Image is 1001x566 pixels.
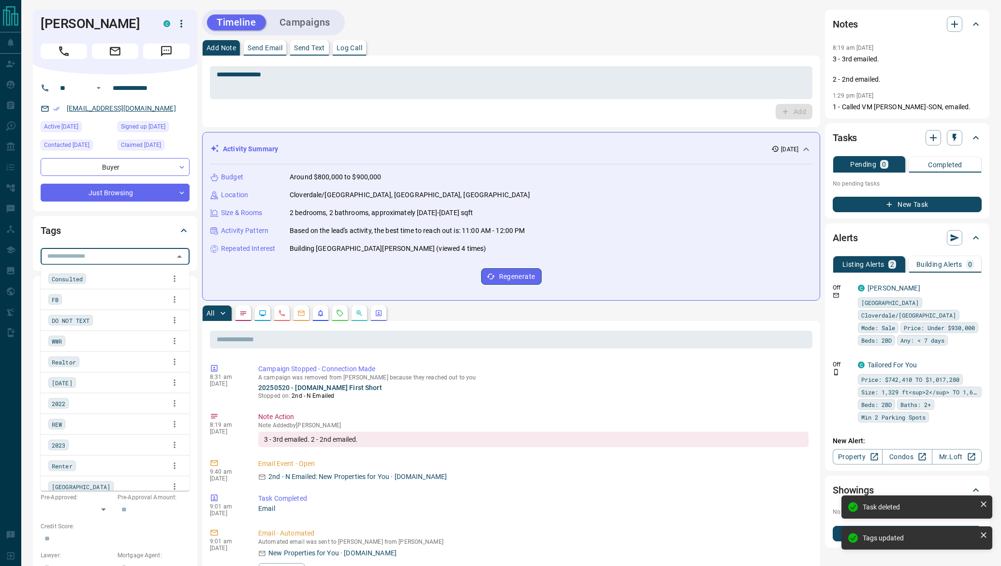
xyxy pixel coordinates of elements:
[858,285,865,291] div: condos.ca
[221,190,248,200] p: Location
[52,440,65,450] span: 2023
[258,504,809,514] p: Email
[118,493,190,502] p: Pre-Approval Amount:
[206,44,236,51] p: Add Note
[41,16,149,31] h1: [PERSON_NAME]
[833,292,839,299] svg: Email
[861,298,919,307] span: [GEOGRAPHIC_DATA]
[833,508,982,516] p: No showings booked
[861,387,978,397] span: Size: 1,329 ft<sup>2</sup> TO 1,635 ft<sup>2</sup>
[290,226,525,236] p: Based on the lead's activity, the best time to reach out is: 11:00 AM - 12:00 PM
[890,261,894,268] p: 2
[833,176,982,191] p: No pending tasks
[928,161,962,168] p: Completed
[268,472,447,482] p: 2nd - N Emailed: New Properties for You · [DOMAIN_NAME]
[41,522,190,531] p: Credit Score:
[781,145,798,154] p: [DATE]
[932,449,982,464] a: Mr.Loft
[41,219,190,242] div: Tags
[968,261,972,268] p: 0
[258,432,809,447] div: 3 - 3rd emailed. 2 - 2nd emailed.
[258,538,809,545] p: Automated email was sent to [PERSON_NAME] from [PERSON_NAME]
[317,309,324,317] svg: Listing Alerts
[118,551,190,560] p: Mortgage Agent:
[833,449,883,464] a: Property
[207,15,266,30] button: Timeline
[210,140,812,158] div: Activity Summary[DATE]
[833,197,982,212] button: New Task
[850,161,876,168] p: Pending
[221,208,263,218] p: Size & Rooms
[206,310,214,317] p: All
[833,526,982,541] button: New Showing
[858,362,865,368] div: condos.ca
[833,226,982,249] div: Alerts
[41,158,190,176] div: Buyer
[210,380,244,387] p: [DATE]
[41,121,113,135] div: Fri Sep 12 2025
[355,309,363,317] svg: Opportunities
[336,309,344,317] svg: Requests
[337,44,362,51] p: Log Call
[842,261,884,268] p: Listing Alerts
[52,357,76,367] span: Realtor
[121,140,161,150] span: Claimed [DATE]
[221,226,268,236] p: Activity Pattern
[861,412,926,422] span: Min 2 Parking Spots
[41,140,113,153] div: Wed Sep 10 2025
[833,283,852,292] p: Off
[41,184,190,202] div: Just Browsing
[44,140,89,150] span: Contacted [DATE]
[221,244,275,254] p: Repeated Interest
[239,309,247,317] svg: Notes
[292,392,334,399] span: 2nd - N Emailed
[863,503,976,511] div: Task deleted
[258,528,809,538] p: Email - Automated
[258,374,809,381] p: A campaign was removed from [PERSON_NAME] because they reached out to you
[258,422,809,429] p: Note Added by [PERSON_NAME]
[53,105,60,112] svg: Email Verified
[863,534,976,542] div: Tags updated
[481,268,542,285] button: Regenerate
[223,144,278,154] p: Activity Summary
[833,13,982,36] div: Notes
[258,459,809,469] p: Email Event - Open
[861,323,895,333] span: Mode: Sale
[92,44,138,59] span: Email
[41,493,113,502] p: Pre-Approved:
[52,295,59,305] span: FB
[163,20,170,27] div: condos.ca
[375,309,383,317] svg: Agent Actions
[290,190,530,200] p: Cloverdale/[GEOGRAPHIC_DATA], [GEOGRAPHIC_DATA], [GEOGRAPHIC_DATA]
[44,122,78,131] span: Active [DATE]
[258,412,809,422] p: Note Action
[861,335,892,345] span: Beds: 2BD
[210,428,244,435] p: [DATE]
[868,361,917,369] a: Tailored For You
[861,310,956,320] span: Cloverdale/[GEOGRAPHIC_DATA]
[833,126,982,149] div: Tasks
[278,309,286,317] svg: Calls
[258,392,809,400] p: Stopped on:
[52,316,89,325] span: DO NOT TEXT
[52,420,62,429] span: REW
[52,336,62,346] span: WWR
[833,102,982,112] p: 1 - Called VM [PERSON_NAME]-SON, emailed.
[290,208,473,218] p: 2 bedrooms, 2 bathrooms, approximately [DATE]-[DATE] sqft
[52,399,65,408] span: 2022
[268,548,397,558] p: New Properties for You · [DOMAIN_NAME]
[118,140,190,153] div: Wed Sep 10 2025
[833,360,852,369] p: Off
[882,449,932,464] a: Condos
[833,54,982,85] p: 3 - 3rd emailed. 2 - 2nd emailed.
[173,250,186,263] button: Close
[52,461,73,471] span: Renter
[868,284,920,292] a: [PERSON_NAME]
[833,92,874,99] p: 1:29 pm [DATE]
[41,44,87,59] span: Call
[210,510,244,517] p: [DATE]
[916,261,962,268] p: Building Alerts
[861,400,892,409] span: Beds: 2BD
[297,309,305,317] svg: Emails
[270,15,340,30] button: Campaigns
